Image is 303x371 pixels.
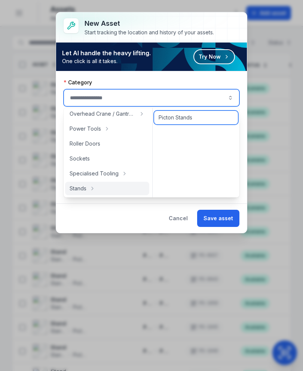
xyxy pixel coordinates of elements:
label: Category [64,79,92,86]
span: One click is all it takes. [62,57,151,65]
span: Sockets [70,155,90,162]
button: Cancel [162,210,194,227]
span: Roller Doors [70,140,100,147]
span: Stands [70,185,86,192]
button: Try Now [193,49,235,64]
span: Power Tools [70,125,101,132]
span: Specialised Tooling [70,170,119,177]
button: Save asset [197,210,239,227]
strong: Let AI handle the heavy lifting. [62,49,151,57]
span: Overhead Crane / Gantry Crane [70,110,136,118]
span: Picton Stands [159,114,192,121]
div: Start tracking the location and history of your assets. [85,29,214,36]
h3: New asset [85,18,214,29]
